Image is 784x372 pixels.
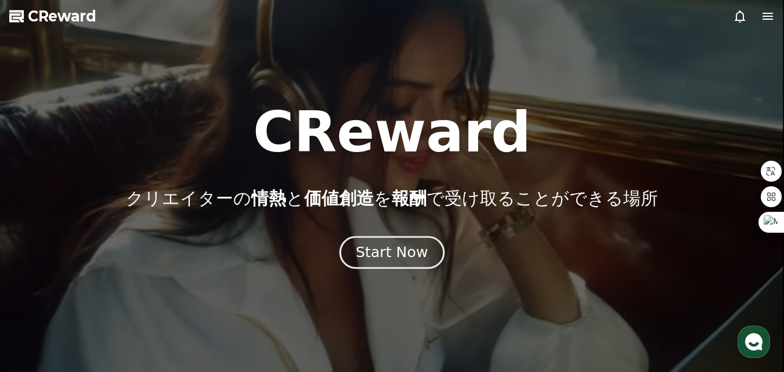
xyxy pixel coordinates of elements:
[3,276,77,305] a: Home
[253,104,531,160] h1: CReward
[342,248,442,259] a: Start Now
[96,294,131,303] span: Messages
[339,236,445,269] button: Start Now
[172,293,200,302] span: Settings
[356,243,428,262] div: Start Now
[77,276,150,305] a: Messages
[150,276,223,305] a: Settings
[28,7,96,26] span: CReward
[30,293,50,302] span: Home
[251,188,286,208] span: 情熱
[9,7,96,26] a: CReward
[304,188,374,208] span: 価値創造
[126,188,658,209] p: クリエイターの と を で受け取ることができる場所
[392,188,427,208] span: 報酬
